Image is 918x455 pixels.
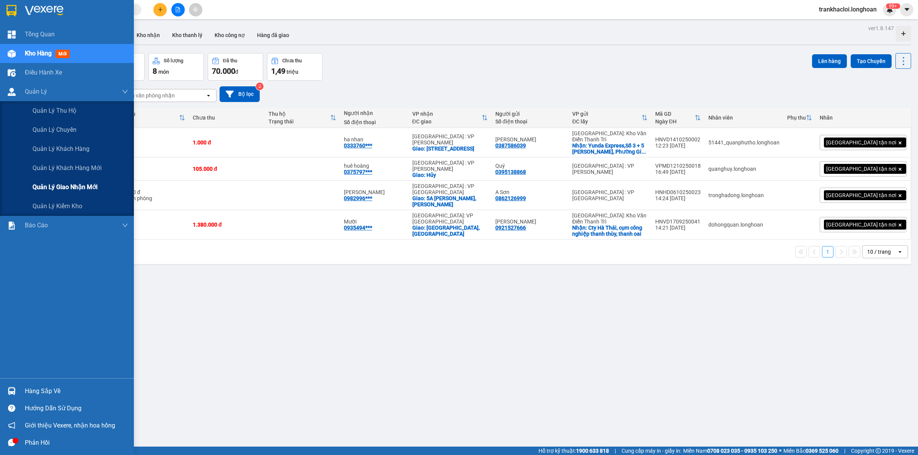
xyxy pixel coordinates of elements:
[572,118,641,125] div: ĐC lấy
[412,111,482,117] div: VP nhận
[122,222,128,228] span: down
[495,142,526,149] div: 0387586039
[572,212,648,225] div: [GEOGRAPHIC_DATA]: Kho Văn Điển Thanh Trì
[655,118,695,125] div: Ngày ĐH
[826,165,896,172] span: [GEOGRAPHIC_DATA] tận nơi
[412,225,488,237] div: Giao: Đường Quang Trung, Thành Phố Quảng Ngãi
[495,225,526,231] div: 0921527666
[708,166,780,172] div: quanghuy.longhoan
[282,58,302,63] div: Chưa thu
[153,3,167,16] button: plus
[568,108,651,128] th: Toggle SortBy
[205,92,212,99] svg: open
[572,142,648,155] div: Nhận: Yunda Express,Số 3 + 5 Nguyễn Văn Linh, Phường Gia Thuỵ, Quận Long Biên, Hà Nội
[8,31,16,39] img: dashboard-icon
[344,219,404,225] div: Mười
[896,26,911,41] div: Tạo kho hàng mới
[641,149,646,155] span: ...
[412,183,488,195] div: [GEOGRAPHIC_DATA] : VP [GEOGRAPHIC_DATA]
[235,69,238,75] span: đ
[539,447,609,455] span: Hỗ trợ kỹ thuật:
[25,29,55,39] span: Tổng Quan
[119,111,179,117] div: Đã thu
[572,163,648,175] div: [GEOGRAPHIC_DATA] : VP [PERSON_NAME]
[286,69,298,75] span: triệu
[344,110,404,116] div: Người nhận
[412,133,488,146] div: [GEOGRAPHIC_DATA] : VP [PERSON_NAME]
[153,66,157,76] span: 8
[903,6,910,13] span: caret-down
[166,26,208,44] button: Kho thanh lý
[115,108,189,128] th: Toggle SortBy
[119,189,185,195] div: 70.000 đ
[897,249,903,255] svg: open
[783,447,838,455] span: Miền Bắc
[820,115,907,121] div: Nhãn
[344,163,404,169] div: huê hoàng
[783,108,816,128] th: Toggle SortBy
[25,437,128,449] div: Phản hồi
[130,26,166,44] button: Kho nhận
[655,219,701,225] div: HNVD1709250041
[8,50,16,58] img: warehouse-icon
[223,58,237,63] div: Đã thu
[412,172,488,178] div: Giao: Hủy
[8,69,16,77] img: warehouse-icon
[495,195,526,201] div: 0862126999
[33,182,98,192] span: Quản lý giao nhận mới
[7,5,16,16] img: logo-vxr
[122,92,175,99] div: Chọn văn phòng nhận
[868,24,894,32] div: ver 1.8.147
[707,448,777,454] strong: 0708 023 035 - 0935 103 250
[409,108,492,128] th: Toggle SortBy
[8,422,15,429] span: notification
[212,66,235,76] span: 70.000
[812,54,847,68] button: Lên hàng
[412,118,482,125] div: ĐC giao
[655,169,701,175] div: 16:49 [DATE]
[655,163,701,169] div: VPMD1210250018
[683,447,777,455] span: Miền Nam
[271,66,285,76] span: 1,49
[251,26,295,44] button: Hàng đã giao
[806,448,838,454] strong: 0369 525 060
[175,7,181,12] span: file-add
[158,7,163,12] span: plus
[25,220,48,230] span: Báo cáo
[193,166,261,172] div: 105.000 đ
[412,212,488,225] div: [GEOGRAPHIC_DATA]: VP [GEOGRAPHIC_DATA]
[193,139,261,146] div: 1.000 đ
[412,195,488,207] div: Giao: 5A Phan Đình Phùng, Thái NGuyên
[265,108,340,128] th: Toggle SortBy
[651,108,705,128] th: Toggle SortBy
[344,119,404,125] div: Số điện thoại
[572,225,648,237] div: Nhận: Cty Hà Thái, cụm công nghiệp thanh thùy, thanh oai
[189,3,202,16] button: aim
[495,163,565,169] div: Quý
[164,58,183,63] div: Số lượng
[267,53,322,81] button: Chưa thu1,49 triệu
[495,118,565,125] div: Số điện thoại
[25,385,128,397] div: Hàng sắp về
[119,195,185,201] div: Tại văn phòng
[8,387,16,395] img: warehouse-icon
[826,192,896,199] span: [GEOGRAPHIC_DATA] tận nơi
[655,136,701,142] div: HNVD1410250002
[622,447,681,455] span: Cung cấp máy in - giấy in:
[344,189,404,195] div: C Hương
[495,189,565,195] div: A Sơn
[826,221,896,228] span: [GEOGRAPHIC_DATA] tận nơi
[33,144,90,154] span: Quản lý khách hàng
[876,448,881,453] span: copyright
[826,139,896,146] span: [GEOGRAPHIC_DATA] tận nơi
[495,136,565,142] div: c Linh
[220,86,260,102] button: Bộ lọc
[412,146,488,152] div: Giao: 19 kiệt 39 Hoàng Quốc Việt, phường An Cựu, Tp Huế
[886,3,900,9] sup: 727
[495,111,565,117] div: Người gửi
[8,439,15,446] span: message
[655,225,701,231] div: 14:21 [DATE]
[851,54,892,68] button: Tạo Chuyến
[779,449,781,452] span: ⚪️
[171,3,185,16] button: file-add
